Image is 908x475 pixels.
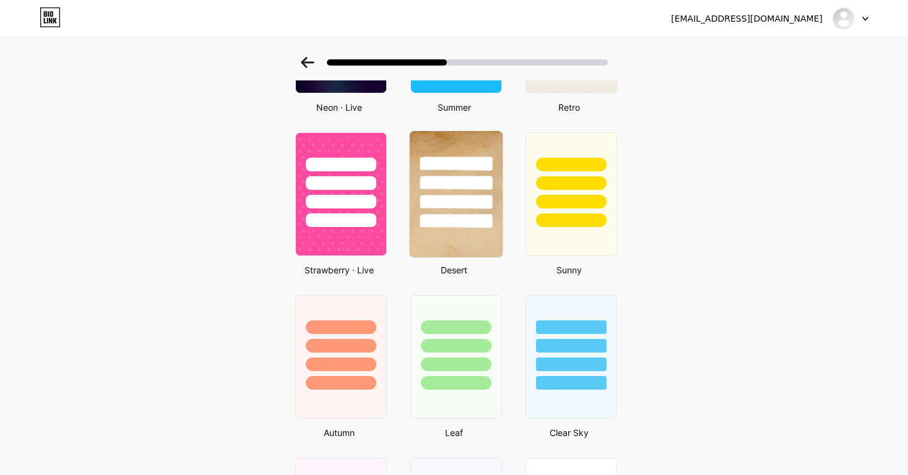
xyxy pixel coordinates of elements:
[522,426,617,439] div: Clear Sky
[292,263,387,276] div: Strawberry · Live
[409,131,502,257] img: desert.jpg
[522,263,617,276] div: Sunny
[407,263,502,276] div: Desert
[522,101,617,114] div: Retro
[407,426,502,439] div: Leaf
[292,101,387,114] div: Neon · Live
[671,12,823,25] div: [EMAIL_ADDRESS][DOMAIN_NAME]
[292,426,387,439] div: Autumn
[407,101,502,114] div: Summer
[832,7,855,30] img: littlemiraclespeds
